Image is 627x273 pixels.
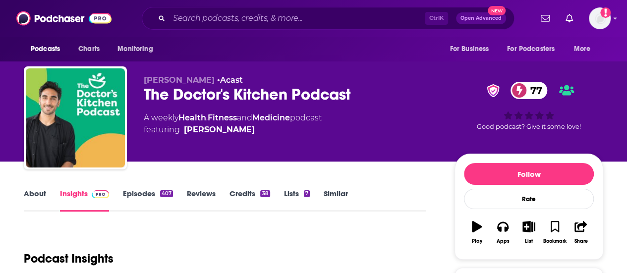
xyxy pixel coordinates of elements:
img: The Doctor's Kitchen Podcast [26,68,125,167]
div: verified Badge77Good podcast? Give it some love! [455,75,603,137]
a: Charts [72,40,106,58]
span: Open Advanced [460,16,502,21]
a: Health [178,113,206,122]
input: Search podcasts, credits, & more... [169,10,425,26]
img: verified Badge [484,84,503,97]
div: List [525,238,533,244]
a: 77 [511,82,547,99]
div: Play [472,238,482,244]
button: open menu [501,40,569,58]
span: Charts [78,42,100,56]
div: Search podcasts, credits, & more... [142,7,514,30]
a: Similar [324,189,348,212]
span: For Business [450,42,489,56]
button: open menu [111,40,166,58]
span: Logged in as Ashley_Beenen [589,7,611,29]
span: • [217,75,243,85]
span: Ctrl K [425,12,448,25]
div: 38 [260,190,270,197]
span: and [237,113,252,122]
span: [PERSON_NAME] [144,75,215,85]
a: Medicine [252,113,290,122]
div: 7 [304,190,310,197]
div: Bookmark [543,238,567,244]
a: Show notifications dropdown [537,10,554,27]
a: Acast [220,75,243,85]
button: open menu [24,40,73,58]
a: Lists7 [284,189,310,212]
a: Episodes407 [123,189,173,212]
button: Share [568,215,594,250]
svg: Add a profile image [600,7,611,18]
button: open menu [567,40,603,58]
button: Open AdvancedNew [456,12,506,24]
span: Podcasts [31,42,60,56]
button: Play [464,215,490,250]
span: , [206,113,208,122]
div: A weekly podcast [144,112,322,136]
img: User Profile [589,7,611,29]
div: Share [574,238,587,244]
span: featuring [144,124,322,136]
span: Monitoring [117,42,153,56]
span: For Podcasters [507,42,555,56]
img: Podchaser - Follow, Share and Rate Podcasts [16,9,112,28]
img: Podchaser Pro [92,190,109,198]
a: Fitness [208,113,237,122]
a: About [24,189,46,212]
a: InsightsPodchaser Pro [60,189,109,212]
div: 407 [160,190,173,197]
button: Show profile menu [589,7,611,29]
button: Follow [464,163,594,185]
button: Apps [490,215,515,250]
div: Apps [497,238,510,244]
a: Reviews [187,189,216,212]
a: Dr. Rupy Aujla [184,124,255,136]
button: open menu [443,40,501,58]
span: 77 [520,82,547,99]
span: More [574,42,591,56]
span: New [488,6,506,15]
a: Show notifications dropdown [562,10,577,27]
h1: Podcast Insights [24,251,114,266]
button: List [516,215,542,250]
span: Good podcast? Give it some love! [477,123,581,130]
div: Rate [464,189,594,209]
a: Credits38 [229,189,270,212]
button: Bookmark [542,215,568,250]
